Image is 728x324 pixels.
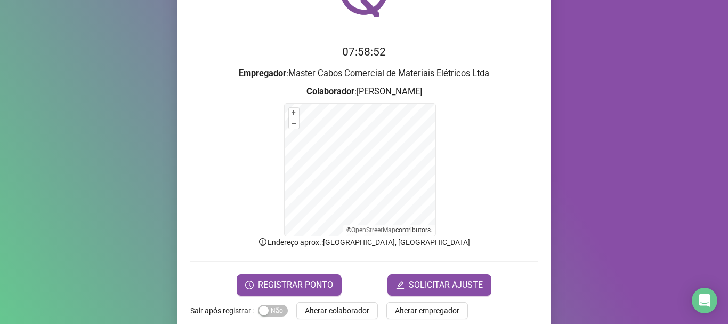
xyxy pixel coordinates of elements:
[692,288,717,313] div: Open Intercom Messenger
[386,302,468,319] button: Alterar empregador
[289,118,299,129] button: –
[237,274,342,296] button: REGISTRAR PONTO
[190,85,538,99] h3: : [PERSON_NAME]
[351,226,395,234] a: OpenStreetMap
[346,226,432,234] li: © contributors.
[396,281,405,289] span: edit
[258,279,333,291] span: REGISTRAR PONTO
[245,281,254,289] span: clock-circle
[305,305,369,317] span: Alterar colaborador
[395,305,459,317] span: Alterar empregador
[409,279,483,291] span: SOLICITAR AJUSTE
[306,86,354,97] strong: Colaborador
[190,67,538,81] h3: : Master Cabos Comercial de Materiais Elétricos Ltda
[239,68,286,78] strong: Empregador
[387,274,491,296] button: editSOLICITAR AJUSTE
[258,237,268,247] span: info-circle
[342,45,386,58] time: 07:58:52
[190,302,258,319] label: Sair após registrar
[190,236,538,248] p: Endereço aprox. : [GEOGRAPHIC_DATA], [GEOGRAPHIC_DATA]
[289,108,299,118] button: +
[296,302,378,319] button: Alterar colaborador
